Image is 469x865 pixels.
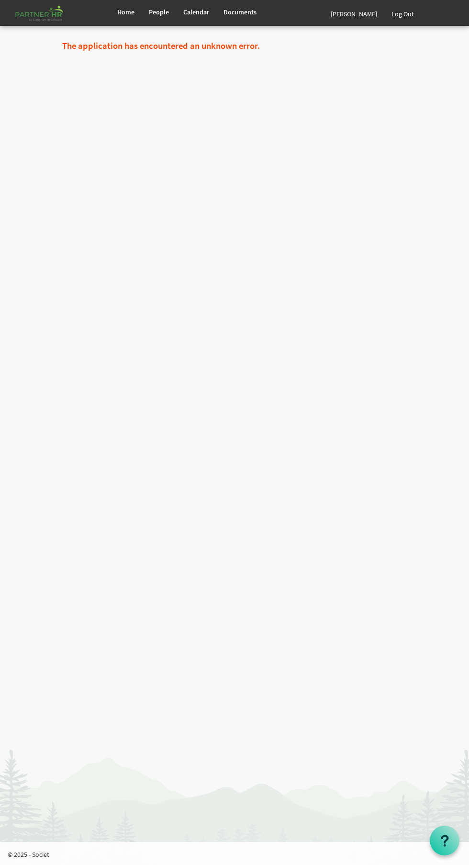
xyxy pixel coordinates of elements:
span: People [149,8,169,16]
a: [PERSON_NAME] [324,2,384,26]
p: © 2025 - Societ [8,850,469,859]
h2: The application has encountered an unknown error. [62,41,407,51]
a: Log Out [384,2,421,26]
span: Home [117,8,134,16]
span: Documents [223,8,257,16]
span: Calendar [183,8,209,16]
